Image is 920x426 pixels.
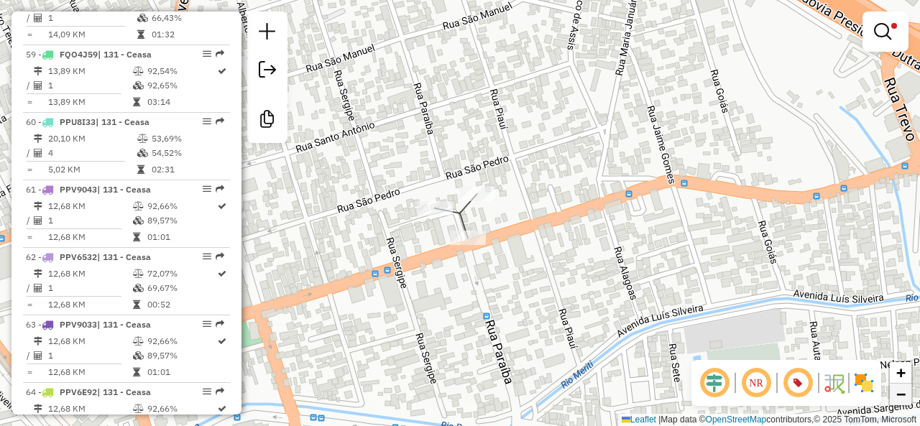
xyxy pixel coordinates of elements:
span: | 131 - Ceasa [96,116,149,127]
i: Rota otimizada [218,269,226,278]
td: = [26,27,33,42]
td: 92,66% [147,199,216,213]
td: 13,89 KM [47,64,132,78]
td: 12,68 KM [47,267,132,281]
td: 01:01 [147,230,216,244]
em: Opções [203,320,211,328]
td: 12,68 KM [47,297,132,312]
a: Leaflet [622,415,656,425]
em: Rota exportada [216,252,224,261]
td: 92,66% [147,334,216,348]
i: Distância Total [34,404,42,413]
i: Total de Atividades [34,14,42,22]
span: PPV6532 [60,251,97,262]
span: 61 - [26,184,151,195]
i: % de utilização da cubagem [137,14,148,22]
em: Rota exportada [216,50,224,58]
td: / [26,11,33,25]
td: 1 [47,348,132,363]
em: Rota exportada [216,320,224,328]
span: PPU8I33 [60,116,96,127]
i: % de utilização do peso [137,134,148,143]
em: Rota exportada [216,185,224,193]
a: Zoom in [890,362,911,384]
i: Rota otimizada [218,404,226,413]
i: Rota otimizada [218,202,226,210]
i: % de utilização da cubagem [137,149,148,157]
i: Distância Total [34,202,42,210]
i: % de utilização do peso [133,202,144,210]
td: / [26,348,33,363]
i: Distância Total [34,67,42,75]
td: 92,54% [147,64,216,78]
td: 54,52% [151,146,224,160]
span: | [658,415,661,425]
i: Total de Atividades [34,284,42,292]
i: % de utilização do peso [133,337,144,346]
i: Distância Total [34,269,42,278]
i: Total de Atividades [34,149,42,157]
td: / [26,78,33,93]
td: 12,68 KM [47,334,132,348]
td: 1 [47,11,137,25]
td: = [26,297,33,312]
a: OpenStreetMap [706,415,767,425]
i: % de utilização da cubagem [133,81,144,90]
td: 12,68 KM [47,230,132,244]
a: Zoom out [890,384,911,405]
i: % de utilização da cubagem [133,284,144,292]
i: % de utilização da cubagem [133,216,144,225]
em: Opções [203,50,211,58]
i: Total de Atividades [34,216,42,225]
td: / [26,281,33,295]
td: 5,02 KM [47,162,137,177]
td: 89,57% [147,348,216,363]
em: Opções [203,185,211,193]
span: + [896,364,906,381]
td: 12,68 KM [47,199,132,213]
span: Ocultar deslocamento [697,366,732,400]
td: 13,89 KM [47,95,132,109]
i: Total de Atividades [34,351,42,360]
span: 60 - [26,116,149,127]
td: 20,10 KM [47,131,137,146]
i: % de utilização do peso [133,67,144,75]
td: 72,07% [147,267,216,281]
i: Total de Atividades [34,81,42,90]
td: 1 [47,78,132,93]
span: − [896,385,906,403]
i: Tempo total em rota [133,300,140,309]
i: Distância Total [34,134,42,143]
td: 12,68 KM [47,402,132,416]
i: % de utilização da cubagem [133,351,144,360]
span: FQO4J59 [60,49,98,60]
i: Tempo total em rota [137,165,144,174]
td: 03:14 [147,95,216,109]
img: Exibir/Ocultar setores [852,371,875,394]
td: 1 [47,213,132,228]
td: 00:52 [147,297,216,312]
span: | 131 - Ceasa [97,251,151,262]
em: Opções [203,252,211,261]
em: Rota exportada [216,117,224,126]
td: 66,43% [151,11,224,25]
i: % de utilização do peso [133,404,144,413]
td: 02:31 [151,162,224,177]
span: Exibir número da rota [781,366,815,400]
td: = [26,230,33,244]
td: 92,66% [147,402,216,416]
td: / [26,213,33,228]
span: PPV9043 [60,184,97,195]
span: Filtro Ativo [891,23,897,29]
td: 53,69% [151,131,224,146]
td: 1 [47,281,132,295]
td: 01:32 [151,27,224,42]
span: 64 - [26,386,151,397]
span: | 131 - Ceasa [97,319,151,330]
td: = [26,365,33,379]
td: 69,67% [147,281,216,295]
i: Tempo total em rota [133,368,140,376]
span: PPV9033 [60,319,97,330]
td: = [26,95,33,109]
em: Opções [203,387,211,396]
